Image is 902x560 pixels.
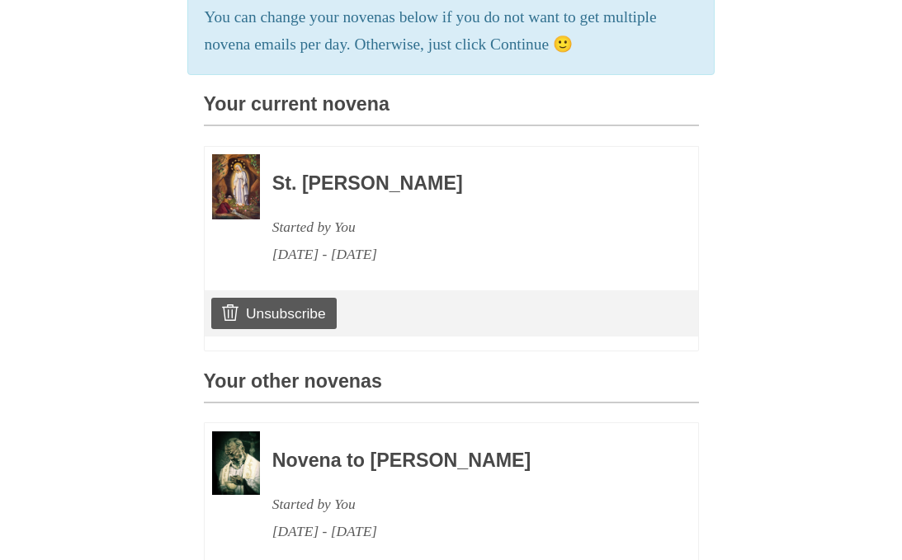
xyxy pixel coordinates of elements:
[212,154,260,219] img: Novena image
[272,491,654,518] div: Started by You
[205,4,698,59] p: You can change your novenas below if you do not want to get multiple novena emails per day. Other...
[211,298,336,329] a: Unsubscribe
[204,94,699,126] h3: Your current novena
[204,371,699,403] h3: Your other novenas
[272,173,654,195] h3: St. [PERSON_NAME]
[212,431,260,496] img: Novena image
[272,214,654,241] div: Started by You
[272,241,654,268] div: [DATE] - [DATE]
[272,518,654,545] div: [DATE] - [DATE]
[272,450,654,472] h3: Novena to [PERSON_NAME]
